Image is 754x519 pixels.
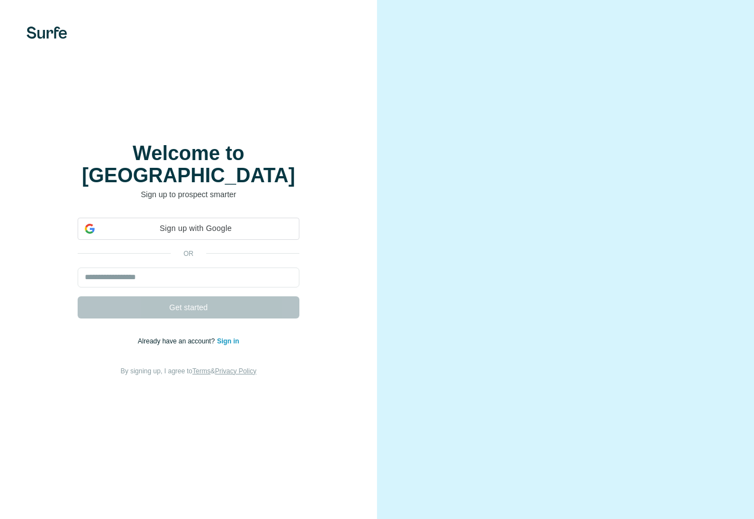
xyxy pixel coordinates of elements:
a: Privacy Policy [215,367,257,375]
p: or [171,249,206,259]
span: By signing up, I agree to & [121,367,257,375]
span: Sign up with Google [99,223,292,234]
a: Sign in [217,337,239,345]
h1: Welcome to [GEOGRAPHIC_DATA] [78,142,299,187]
img: Surfe's logo [27,27,67,39]
span: Already have an account? [138,337,217,345]
div: Sign up with Google [78,218,299,240]
p: Sign up to prospect smarter [78,189,299,200]
a: Terms [192,367,211,375]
